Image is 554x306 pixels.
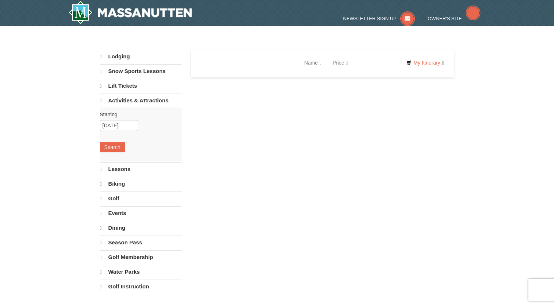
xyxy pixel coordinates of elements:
[100,192,182,205] a: Golf
[428,16,462,21] span: Owner's Site
[327,55,353,70] a: Price
[100,265,182,279] a: Water Parks
[100,206,182,220] a: Events
[343,16,397,21] span: Newsletter Sign Up
[343,16,415,21] a: Newsletter Sign Up
[100,221,182,235] a: Dining
[100,142,125,152] button: Search
[299,55,327,70] a: Name
[100,250,182,264] a: Golf Membership
[100,111,176,118] label: Starting
[402,57,449,68] a: My Itinerary
[100,236,182,249] a: Season Pass
[100,177,182,191] a: Biking
[428,16,480,21] a: Owner's Site
[100,64,182,78] a: Snow Sports Lessons
[100,50,182,63] a: Lodging
[100,162,182,176] a: Lessons
[68,1,192,24] img: Massanutten Resort Logo
[100,280,182,294] a: Golf Instruction
[100,79,182,93] a: Lift Tickets
[100,94,182,108] a: Activities & Attractions
[68,1,192,24] a: Massanutten Resort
